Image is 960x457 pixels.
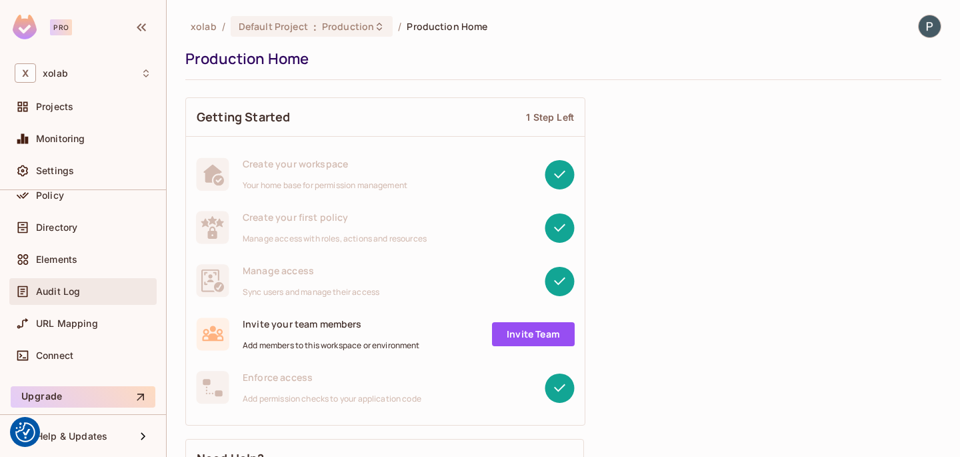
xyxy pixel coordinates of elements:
[243,211,427,223] span: Create your first policy
[36,286,80,297] span: Audit Log
[36,165,74,176] span: Settings
[15,63,36,83] span: X
[185,49,935,69] div: Production Home
[36,350,73,361] span: Connect
[919,15,941,37] img: Pouya Ghafarimehrdad
[243,264,379,277] span: Manage access
[15,422,35,442] button: Consent Preferences
[243,394,421,404] span: Add permission checks to your application code
[197,109,290,125] span: Getting Started
[239,20,308,33] span: Default Project
[50,19,72,35] div: Pro
[36,254,77,265] span: Elements
[222,20,225,33] li: /
[13,15,37,39] img: SReyMgAAAABJRU5ErkJggg==
[36,222,77,233] span: Directory
[191,20,217,33] span: the active workspace
[36,133,85,144] span: Monitoring
[36,101,73,112] span: Projects
[243,180,407,191] span: Your home base for permission management
[11,386,155,408] button: Upgrade
[243,371,421,384] span: Enforce access
[322,20,374,33] span: Production
[313,21,317,32] span: :
[43,68,68,79] span: Workspace: xolab
[243,318,420,330] span: Invite your team members
[15,422,35,442] img: Revisit consent button
[243,157,407,170] span: Create your workspace
[36,318,98,329] span: URL Mapping
[526,111,574,123] div: 1 Step Left
[243,287,379,298] span: Sync users and manage their access
[492,322,575,346] a: Invite Team
[398,20,401,33] li: /
[407,20,487,33] span: Production Home
[36,431,107,442] span: Help & Updates
[243,340,420,351] span: Add members to this workspace or environment
[243,234,427,244] span: Manage access with roles, actions and resources
[36,190,64,201] span: Policy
